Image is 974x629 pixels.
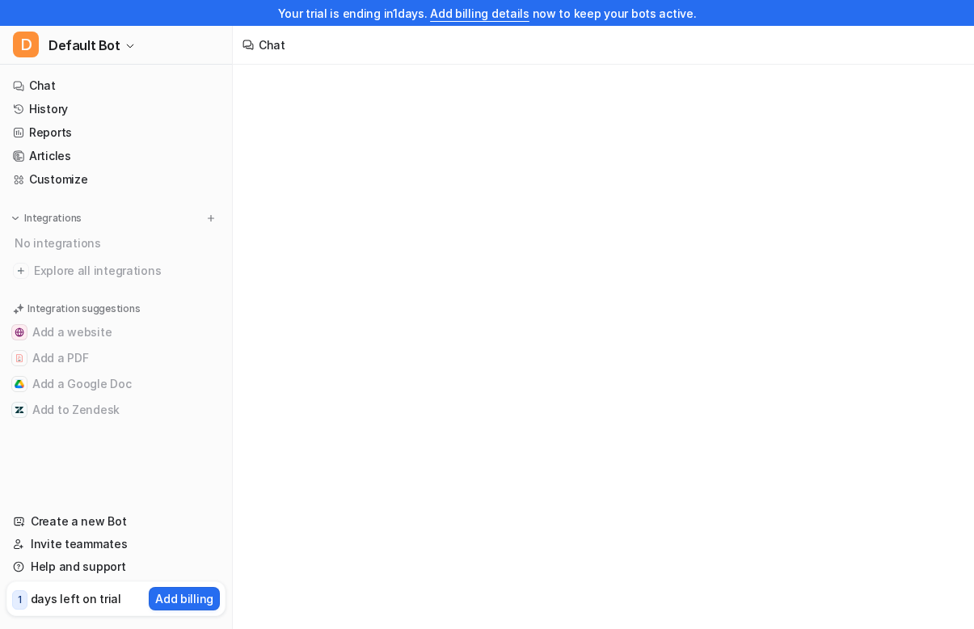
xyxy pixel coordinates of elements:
[6,397,226,423] button: Add to ZendeskAdd to Zendesk
[6,260,226,282] a: Explore all integrations
[6,74,226,97] a: Chat
[6,533,226,555] a: Invite teammates
[15,405,24,415] img: Add to Zendesk
[6,345,226,371] button: Add a PDFAdd a PDF
[155,590,213,607] p: Add billing
[149,587,220,610] button: Add billing
[15,353,24,363] img: Add a PDF
[24,212,82,225] p: Integrations
[27,302,140,316] p: Integration suggestions
[430,6,529,20] a: Add billing details
[6,210,86,226] button: Integrations
[6,371,226,397] button: Add a Google DocAdd a Google Doc
[6,510,226,533] a: Create a new Bot
[31,590,121,607] p: days left on trial
[205,213,217,224] img: menu_add.svg
[10,230,226,256] div: No integrations
[34,258,219,284] span: Explore all integrations
[10,213,21,224] img: expand menu
[6,319,226,345] button: Add a websiteAdd a website
[6,555,226,578] a: Help and support
[48,34,120,57] span: Default Bot
[13,32,39,57] span: D
[18,593,22,607] p: 1
[6,98,226,120] a: History
[6,168,226,191] a: Customize
[6,145,226,167] a: Articles
[13,263,29,279] img: explore all integrations
[6,121,226,144] a: Reports
[15,327,24,337] img: Add a website
[15,379,24,389] img: Add a Google Doc
[259,36,285,53] div: Chat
